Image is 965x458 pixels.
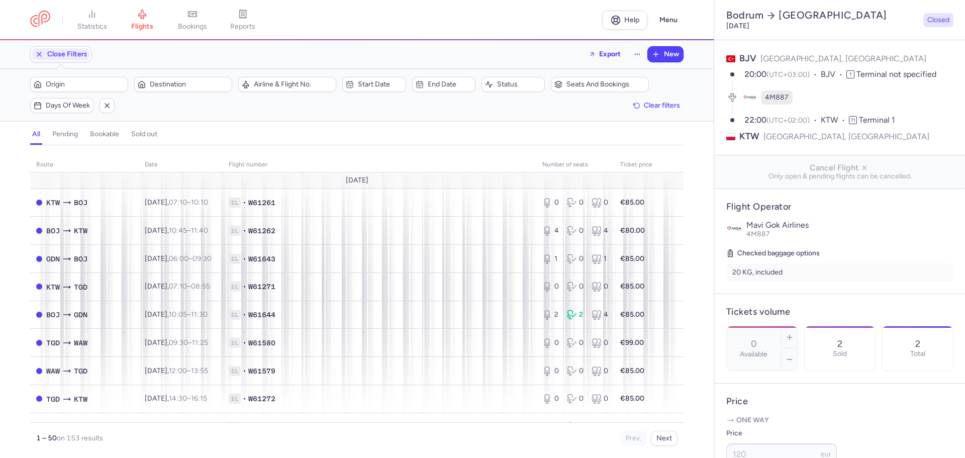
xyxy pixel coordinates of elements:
[74,253,87,264] span: BOJ
[145,310,208,319] span: [DATE],
[169,226,208,235] span: –
[726,306,953,318] h4: Tickets volume
[169,338,188,347] time: 09:30
[910,350,925,358] p: Total
[192,338,208,347] time: 11:25
[592,422,608,432] div: 1
[229,282,241,292] span: 1L
[821,115,849,126] span: KTW
[169,310,208,319] span: –
[726,247,953,259] h5: Checked baggage options
[542,198,559,208] div: 0
[169,367,187,375] time: 12:00
[766,116,810,125] span: (UTC+02:00)
[726,427,837,439] label: Price
[57,434,103,442] span: on 153 results
[191,310,208,319] time: 11:30
[229,338,241,348] span: 1L
[36,434,57,442] strong: 1 – 50
[653,11,684,30] button: Menu
[248,226,275,236] span: W61262
[743,90,757,105] figure: 4M airline logo
[139,157,223,172] th: date
[412,77,475,92] button: End date
[229,310,241,320] span: 1L
[592,254,608,264] div: 1
[915,339,920,349] p: 2
[131,130,157,139] h4: sold out
[342,77,406,92] button: Start date
[620,431,647,446] button: Prev.
[243,226,246,236] span: •
[67,9,117,31] a: statistics
[542,422,559,432] div: 0
[46,102,90,110] span: Days of week
[746,230,770,238] span: 4M887
[191,226,208,235] time: 11:40
[248,282,275,292] span: W61271
[145,282,210,291] span: [DATE],
[248,366,275,376] span: W61579
[582,46,627,62] button: Export
[243,198,246,208] span: •
[726,415,953,425] p: One way
[567,254,584,264] div: 0
[169,394,187,403] time: 14:30
[620,338,644,347] strong: €99.00
[229,226,241,236] span: 1L
[243,254,246,264] span: •
[567,422,584,432] div: 1
[620,282,644,291] strong: €85.00
[620,394,644,403] strong: €85.00
[739,130,759,143] span: KTW
[620,367,644,375] strong: €85.00
[30,77,128,92] button: Origin
[134,77,232,92] button: Destination
[169,310,187,319] time: 10:05
[744,115,766,125] time: 22:00
[229,254,241,264] span: 1L
[46,309,60,320] span: BOJ
[230,22,255,31] span: reports
[74,337,87,348] span: WAW
[30,157,139,172] th: route
[243,394,246,404] span: •
[248,422,275,432] span: W61561
[117,9,167,31] a: flights
[243,338,246,348] span: •
[74,421,87,432] span: BOJ
[551,77,649,92] button: Seats and bookings
[849,116,857,124] span: T1
[620,310,644,319] strong: €85.00
[856,69,936,79] span: Terminal not specified
[74,197,87,208] span: BOJ
[726,9,919,22] h2: Bodrum [GEOGRAPHIC_DATA]
[567,226,584,236] div: 0
[178,22,207,31] span: bookings
[567,198,584,208] div: 0
[566,80,645,88] span: Seats and bookings
[567,366,584,376] div: 0
[145,226,208,235] span: [DATE],
[722,163,957,172] span: Cancel Flight
[726,201,953,213] h4: Flight Operator
[169,282,187,291] time: 07:10
[763,130,929,143] span: [GEOGRAPHIC_DATA], [GEOGRAPHIC_DATA]
[744,69,766,79] time: 20:00
[567,338,584,348] div: 0
[46,197,60,208] span: KTW
[592,394,608,404] div: 0
[46,421,60,432] span: WAW
[169,254,188,263] time: 06:00
[536,157,614,172] th: number of seats
[614,157,658,172] th: Ticket price
[746,221,953,230] p: Mavi Gok Airlines
[592,198,608,208] div: 0
[229,198,241,208] span: 1L
[150,80,229,88] span: Destination
[726,396,953,407] h4: Price
[726,263,953,282] li: 20 KG, included
[602,11,647,30] a: Help
[726,221,742,237] img: Mavi Gok Airlines logo
[722,172,957,180] span: Only open & pending flights can be cancelled.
